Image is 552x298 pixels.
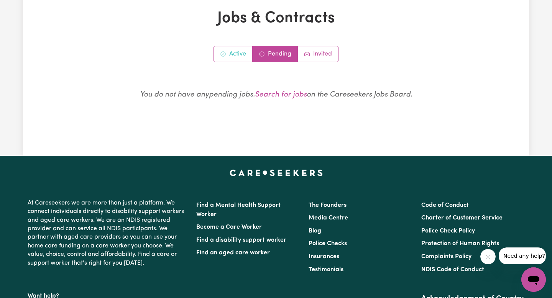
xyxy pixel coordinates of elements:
h1: Jobs & Contracts [70,9,482,28]
a: Protection of Human Rights [421,241,499,247]
a: Search for jobs [255,91,307,98]
a: Blog [309,228,321,234]
iframe: Message from company [499,247,546,264]
iframe: Close message [480,249,496,264]
a: Find a Mental Health Support Worker [196,202,281,218]
a: Careseekers home page [230,170,323,176]
a: Become a Care Worker [196,224,262,230]
a: Code of Conduct [421,202,469,208]
a: Charter of Customer Service [421,215,503,221]
p: At Careseekers we are more than just a platform. We connect individuals directly to disability su... [28,196,187,270]
iframe: Button to launch messaging window [521,267,546,292]
a: Active jobs [214,46,253,62]
a: Police Checks [309,241,347,247]
a: Police Check Policy [421,228,475,234]
em: You do not have any pending jobs . on the Careseekers Jobs Board. [140,91,412,98]
a: Find a disability support worker [196,237,286,243]
a: Media Centre [309,215,348,221]
a: Insurances [309,254,339,260]
a: The Founders [309,202,347,208]
a: Contracts pending review [253,46,298,62]
a: Find an aged care worker [196,250,270,256]
a: Complaints Policy [421,254,472,260]
a: NDIS Code of Conduct [421,267,484,273]
a: Job invitations [298,46,338,62]
a: Testimonials [309,267,343,273]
